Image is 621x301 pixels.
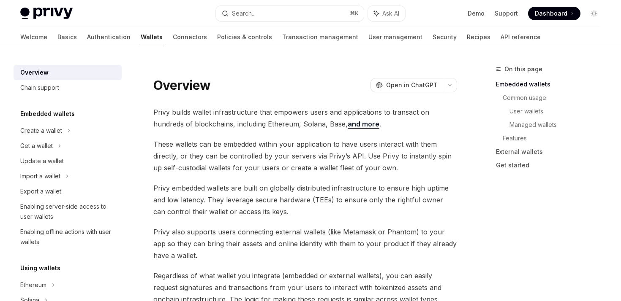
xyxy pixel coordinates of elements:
span: Privy also supports users connecting external wallets (like Metamask or Phantom) to your app so t... [153,226,457,261]
span: Dashboard [535,9,567,18]
button: Ask AI [368,6,405,21]
button: Open in ChatGPT [370,78,443,92]
a: Recipes [467,27,490,47]
span: Ask AI [382,9,399,18]
a: Policies & controls [217,27,272,47]
a: API reference [501,27,541,47]
a: Basics [57,27,77,47]
a: Enabling server-side access to user wallets [14,199,122,224]
a: Connectors [173,27,207,47]
img: light logo [20,8,73,19]
span: Privy builds wallet infrastructure that empowers users and applications to transact on hundreds o... [153,106,457,130]
div: Export a wallet [20,186,61,196]
div: Enabling server-side access to user wallets [20,202,117,222]
a: Chain support [14,80,122,95]
a: Support [495,9,518,18]
a: Managed wallets [509,118,607,132]
a: Security [433,27,457,47]
a: Transaction management [282,27,358,47]
a: External wallets [496,145,607,159]
div: Ethereum [20,280,46,290]
span: On this page [504,64,542,74]
a: Features [503,132,607,145]
a: and more [348,120,379,129]
div: Search... [232,8,256,19]
div: Update a wallet [20,156,64,166]
a: Welcome [20,27,47,47]
a: Common usage [503,91,607,105]
a: Enabling offline actions with user wallets [14,224,122,250]
h5: Embedded wallets [20,109,75,119]
h5: Using wallets [20,263,60,273]
a: Dashboard [528,7,580,20]
div: Overview [20,67,49,78]
a: Embedded wallets [496,78,607,91]
div: Get a wallet [20,141,53,151]
a: User wallets [509,105,607,118]
a: Authentication [87,27,131,47]
div: Chain support [20,83,59,93]
button: Search...⌘K [216,6,363,21]
a: User management [368,27,422,47]
a: Update a wallet [14,153,122,169]
span: Privy embedded wallets are built on globally distributed infrastructure to ensure high uptime and... [153,182,457,218]
h1: Overview [153,78,210,93]
button: Toggle dark mode [587,7,601,20]
span: ⌘ K [350,10,359,17]
span: Open in ChatGPT [386,81,438,89]
div: Create a wallet [20,126,62,136]
div: Import a wallet [20,171,60,181]
a: Overview [14,65,122,80]
span: These wallets can be embedded within your application to have users interact with them directly, ... [153,138,457,174]
a: Demo [468,9,485,18]
a: Export a wallet [14,184,122,199]
a: Wallets [141,27,163,47]
a: Get started [496,159,607,172]
div: Enabling offline actions with user wallets [20,227,117,247]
